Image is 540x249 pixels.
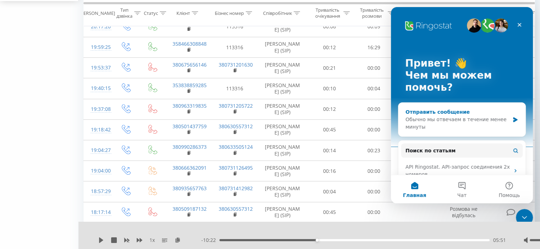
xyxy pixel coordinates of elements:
[258,161,307,181] td: [PERSON_NAME] (SIP)
[307,161,352,181] td: 00:16
[258,37,307,58] td: [PERSON_NAME] (SIP)
[173,205,207,212] a: 380509187132
[307,78,352,99] td: 00:10
[450,205,478,219] span: Розмова не відбулась
[219,61,253,68] a: 380731201630
[352,119,396,140] td: 00:00
[91,185,105,198] div: 18:57:29
[258,119,307,140] td: [PERSON_NAME] (SIP)
[258,202,307,222] td: [PERSON_NAME] (SIP)
[258,16,307,37] td: [PERSON_NAME] (SIP)
[516,209,533,226] iframe: Intercom live chat
[212,78,258,99] td: 113316
[352,78,396,99] td: 00:04
[219,143,253,150] a: 380633505124
[307,119,352,140] td: 00:45
[91,61,105,75] div: 19:53:37
[313,7,342,19] div: Тривалість очікування
[352,202,396,222] td: 00:00
[91,40,105,54] div: 19:59:25
[91,81,105,95] div: 19:40:15
[352,181,396,202] td: 00:00
[263,10,292,16] div: Співробітник
[201,237,219,244] span: - 10:22
[352,58,396,78] td: 00:00
[307,99,352,119] td: 00:12
[215,10,244,16] div: Бізнес номер
[258,181,307,202] td: [PERSON_NAME] (SIP)
[79,10,115,16] div: [PERSON_NAME]
[352,37,396,58] td: 16:29
[173,82,207,89] a: 353838859285
[173,185,207,192] a: 380935657763
[91,164,105,178] div: 19:04:00
[258,58,307,78] td: [PERSON_NAME] (SIP)
[307,58,352,78] td: 00:21
[91,143,105,157] div: 19:04:27
[149,237,155,244] span: 1 x
[219,205,253,212] a: 380630557312
[219,123,253,130] a: 380630557312
[219,164,253,171] a: 380731126495
[91,205,105,219] div: 18:17:14
[307,202,352,222] td: 00:45
[258,140,307,161] td: [PERSON_NAME] (SIP)
[173,102,207,109] a: 380963319835
[307,181,352,202] td: 00:04
[219,185,253,192] a: 380731412982
[316,239,318,242] div: Accessibility label
[116,7,132,19] div: Тип дзвінка
[352,16,396,37] td: 00:09
[358,7,386,19] div: Тривалість розмови
[144,10,158,16] div: Статус
[212,16,258,37] td: 113316
[91,123,105,137] div: 19:18:42
[258,78,307,99] td: [PERSON_NAME] (SIP)
[307,37,352,58] td: 00:12
[352,140,396,161] td: 00:23
[173,123,207,130] a: 380501437759
[352,99,396,119] td: 00:00
[391,7,533,203] iframe: Intercom live chat
[219,102,253,109] a: 380731205722
[173,143,207,150] a: 380990286373
[307,16,352,37] td: 00:06
[91,20,105,34] div: 20:17:20
[91,102,105,116] div: 19:37:08
[307,140,352,161] td: 00:14
[212,37,258,58] td: 113316
[173,40,207,47] a: 358466308848
[173,164,207,171] a: 380666362091
[493,237,506,244] span: 05:51
[173,61,207,68] a: 380675656146
[352,161,396,181] td: 00:00
[258,99,307,119] td: [PERSON_NAME] (SIP)
[176,10,190,16] div: Клієнт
